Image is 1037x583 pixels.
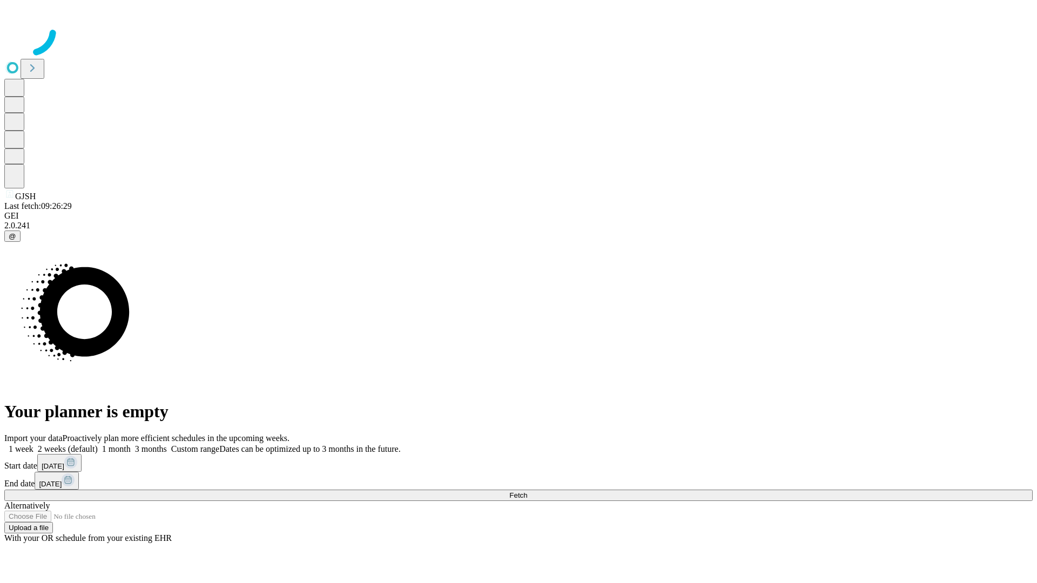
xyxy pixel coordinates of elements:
[4,533,172,543] span: With your OR schedule from your existing EHR
[9,444,33,453] span: 1 week
[4,501,50,510] span: Alternatively
[4,454,1033,472] div: Start date
[4,472,1033,490] div: End date
[9,232,16,240] span: @
[102,444,131,453] span: 1 month
[4,402,1033,422] h1: Your planner is empty
[38,444,98,453] span: 2 weeks (default)
[171,444,219,453] span: Custom range
[135,444,167,453] span: 3 months
[4,231,21,242] button: @
[509,491,527,499] span: Fetch
[4,201,72,211] span: Last fetch: 09:26:29
[42,462,64,470] span: [DATE]
[4,211,1033,221] div: GEI
[39,480,62,488] span: [DATE]
[4,490,1033,501] button: Fetch
[4,522,53,533] button: Upload a file
[4,221,1033,231] div: 2.0.241
[37,454,82,472] button: [DATE]
[219,444,400,453] span: Dates can be optimized up to 3 months in the future.
[15,192,36,201] span: GJSH
[4,433,63,443] span: Import your data
[63,433,289,443] span: Proactively plan more efficient schedules in the upcoming weeks.
[35,472,79,490] button: [DATE]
